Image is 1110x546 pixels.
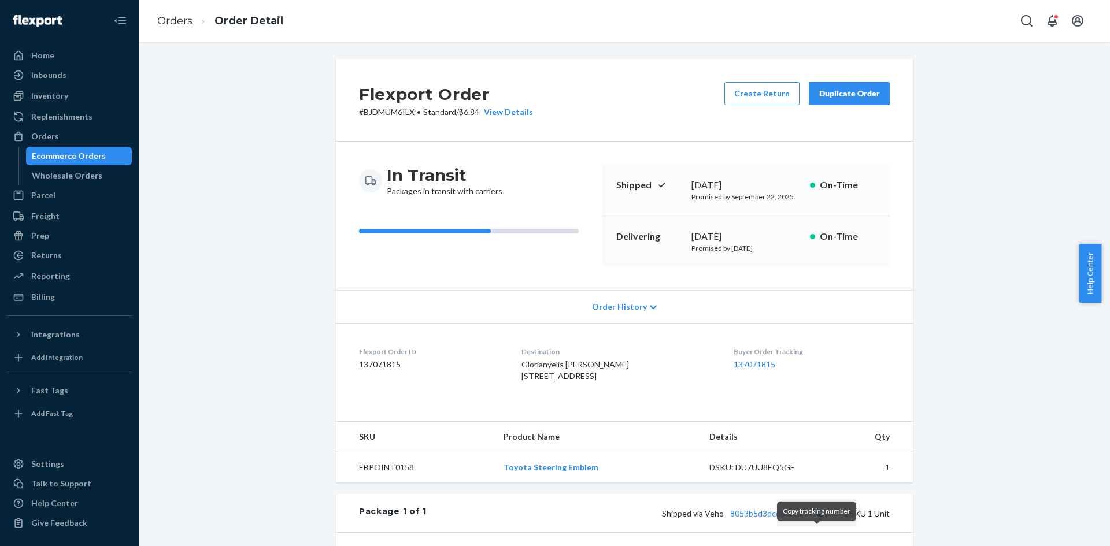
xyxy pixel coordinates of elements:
div: Fast Tags [31,385,68,396]
button: Create Return [724,82,800,105]
button: Open Search Box [1015,9,1038,32]
div: Help Center [31,497,78,509]
dt: Buyer Order Tracking [734,347,890,356]
div: Add Fast Tag [31,408,73,418]
a: Replenishments [7,107,132,126]
a: Ecommerce Orders [26,147,132,165]
a: Add Fast Tag [7,404,132,423]
td: 1 [827,452,913,483]
div: DSKU: DU7UU8EQ5GF [709,462,818,473]
a: Orders [157,14,193,27]
a: 137071815 [734,359,775,369]
th: Details [700,422,827,452]
span: Order History [592,301,647,313]
a: Home [7,46,132,65]
a: Inventory [7,87,132,105]
span: • [417,107,421,117]
th: Product Name [494,422,700,452]
div: Inventory [31,90,68,102]
a: Inbounds [7,66,132,84]
a: Returns [7,246,132,265]
a: 8053b5d3dcd8c3273 [730,508,808,518]
h2: Flexport Order [359,82,533,106]
a: Freight [7,207,132,225]
a: Billing [7,288,132,306]
a: Talk to Support [7,474,132,493]
div: Package 1 of 1 [359,506,427,521]
button: Help Center [1079,244,1101,303]
div: Freight [31,210,60,222]
div: Inbounds [31,69,66,81]
th: SKU [336,422,494,452]
div: Settings [31,458,64,470]
a: Order Detail [214,14,283,27]
p: On-Time [820,230,876,243]
ol: breadcrumbs [148,4,293,38]
span: Standard [423,107,456,117]
a: Prep [7,226,132,245]
button: Close Navigation [109,9,132,32]
div: Wholesale Orders [32,170,102,181]
a: Add Integration [7,348,132,367]
p: Delivering [616,230,682,243]
div: [DATE] [691,179,801,192]
div: Replenishments [31,111,92,122]
dt: Destination [521,347,716,356]
span: Shipped via Veho [662,508,827,518]
p: Promised by September 22, 2025 [691,192,801,202]
button: Duplicate Order [809,82,890,105]
img: Flexport logo [13,15,62,27]
h3: In Transit [387,165,502,185]
div: Add Integration [31,352,83,362]
a: Wholesale Orders [26,166,132,185]
div: Parcel [31,190,55,201]
div: Ecommerce Orders [32,150,106,162]
a: Reporting [7,267,132,285]
a: Help Center [7,494,132,512]
button: Integrations [7,325,132,344]
th: Qty [827,422,913,452]
dt: Flexport Order ID [359,347,503,356]
a: Toyota Steering Emblem [504,462,598,472]
span: Glorianyelis [PERSON_NAME] [STREET_ADDRESS] [521,359,629,381]
button: Give Feedback [7,514,132,532]
button: Open account menu [1066,9,1089,32]
p: # BJDMUM6ILX / $6.84 [359,106,533,118]
p: Shipped [616,179,682,192]
dd: 137071815 [359,359,503,370]
div: [DATE] [691,230,801,243]
div: Give Feedback [31,517,87,529]
a: Orders [7,127,132,146]
div: Returns [31,250,62,261]
div: Talk to Support [31,478,91,489]
div: Packages in transit with carriers [387,165,502,197]
p: On-Time [820,179,876,192]
button: Fast Tags [7,381,132,400]
div: Orders [31,131,59,142]
div: 1 SKU 1 Unit [427,506,890,521]
div: Home [31,50,54,61]
a: Parcel [7,186,132,205]
span: Copy tracking number [783,507,850,515]
button: Open notifications [1041,9,1064,32]
td: EBPOINT0158 [336,452,494,483]
p: Promised by [DATE] [691,243,801,253]
button: View Details [479,106,533,118]
a: Settings [7,455,132,473]
div: Prep [31,230,49,242]
div: Reporting [31,270,70,282]
div: Integrations [31,329,80,340]
div: Duplicate Order [819,88,880,99]
div: Billing [31,291,55,303]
